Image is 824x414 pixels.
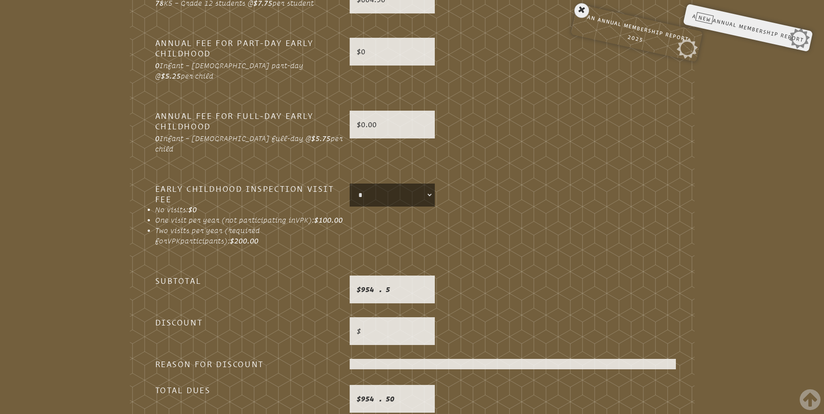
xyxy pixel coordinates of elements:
strong: $100.00 [314,216,343,224]
h3: Annual Fee for Part-Day Early Childhood [155,38,343,59]
p: An Annual Membership Report 2025 [577,10,697,56]
li: One visit per year (not participating in ): [155,215,343,225]
b: $5.25 [161,72,181,80]
p: $0 [357,46,428,57]
h3: Discount [155,317,343,328]
h3: Reason for Discount [155,359,343,369]
strong: $0 [188,206,197,214]
span: 0 [155,62,159,69]
p: Infant – [DEMOGRAPHIC_DATA] full-day @ per child [155,133,343,154]
p: 954.5 [357,284,428,295]
li: No visits: [155,204,343,215]
li: Two visits per year (required for participants): [155,225,343,246]
span: VPK [295,216,308,224]
b: $5.75 [311,135,331,142]
p: Infant – [DEMOGRAPHIC_DATA] part-day @ per child [155,60,343,81]
p: 954.50 [357,394,428,404]
div: nest-hockey-academy-annual-membership-report-2025 [570,4,703,62]
h3: Early Childhood Inspection Visit Fee [155,184,343,204]
span: 0 [155,135,159,142]
select: annuals_early_fee [351,185,433,205]
h3: Subtotal [155,276,343,286]
h3: Annual Fee for Full-Day Early Childhood [155,111,343,131]
strong: $200.00 [230,237,258,245]
p: $0.00 [357,119,428,130]
h3: Total Dues [155,385,343,395]
span: VPK [167,237,180,245]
